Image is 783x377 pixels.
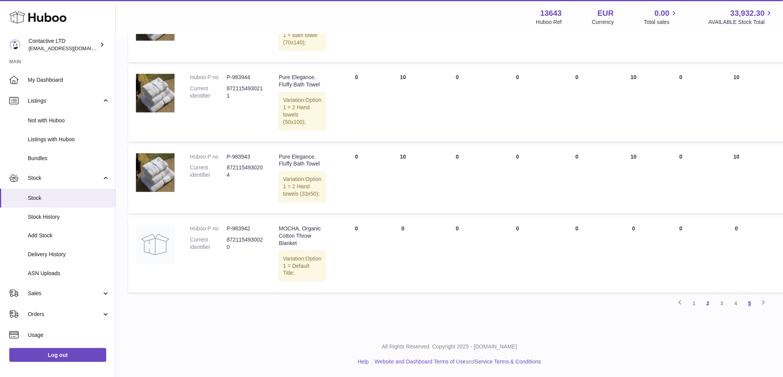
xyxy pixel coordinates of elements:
dd: P-983942 [227,225,263,232]
a: 4 [729,296,743,310]
td: 10 [702,145,771,213]
span: Option 1 = Bath towel (70x140); [283,25,321,46]
a: 2 [701,296,715,310]
span: My Dashboard [28,76,110,84]
span: Orders [28,311,102,318]
span: 33,932.30 [730,8,765,19]
td: 10 [380,66,426,141]
td: 0 [660,66,702,141]
div: Contactive LTD [29,37,98,52]
span: Option 1 = 2 Hand towels (50x100); [283,97,321,125]
dt: Current identifier [190,236,227,251]
span: Add Stock [28,232,110,239]
span: Listings with Huboo [28,136,110,143]
a: Help [358,358,369,365]
dd: 8721154930211 [227,85,263,100]
dd: P-983943 [227,153,263,161]
span: Option 1 = Default Title; [283,255,321,276]
dd: 8721154930204 [227,164,263,179]
span: 0 [576,225,579,232]
td: 0 [660,145,702,213]
div: Variation: [279,171,326,202]
td: 0 [333,217,380,292]
div: Variation: [279,92,326,130]
img: product image [136,225,175,264]
td: 10 [608,66,660,141]
div: Currency [592,19,614,26]
dt: Current identifier [190,85,227,100]
td: 0 [489,66,547,141]
span: ASN Uploads [28,270,110,277]
span: 0 [576,154,579,160]
dt: Current identifier [190,164,227,179]
dt: Huboo P no [190,225,227,232]
span: Listings [28,97,102,105]
p: All Rights Reserved. Copyright 2025 - [DOMAIN_NAME] [122,343,777,350]
span: Usage [28,331,110,339]
td: 0 [489,145,547,213]
td: 0 [608,217,660,292]
span: Stock [28,194,110,202]
dd: 8721154930020 [227,236,263,251]
td: 0 [426,66,489,141]
span: 0 [576,74,579,80]
td: 0 [489,217,547,292]
a: 1 [687,296,701,310]
div: Pure Elegance. Fluffy Bath Towel [279,74,326,88]
strong: EUR [598,8,614,19]
td: 10 [380,145,426,213]
span: Sales [28,290,102,297]
td: 0 [426,145,489,213]
td: 10 [702,66,771,141]
dt: Huboo P no [190,74,227,81]
td: 0 [660,217,702,292]
span: Stock History [28,213,110,221]
img: soul@SOWLhome.com [9,39,21,51]
span: Not with Huboo [28,117,110,124]
span: [EMAIL_ADDRESS][DOMAIN_NAME] [29,45,114,51]
td: 0 [426,217,489,292]
dd: P-983944 [227,74,263,81]
span: Option 1 = 2 Hand towels (33x50); [283,176,321,197]
a: 0.00 Total sales [644,8,678,26]
span: Bundles [28,155,110,162]
span: Total sales [644,19,678,26]
div: MOCHA. Organic Cotton Throw Blanket [279,225,326,247]
td: 10 [608,145,660,213]
a: Service Terms & Conditions [475,358,541,365]
td: 0 [380,217,426,292]
img: product image [136,153,175,192]
span: AVAILABLE Stock Total [708,19,774,26]
a: Website and Dashboard Terms of Use [375,358,466,365]
dt: Huboo P no [190,153,227,161]
a: 33,932.30 AVAILABLE Stock Total [708,8,774,26]
li: and [372,358,541,365]
td: 0 [333,66,380,141]
td: 0 [702,217,771,292]
div: Variation: [279,251,326,281]
span: 0.00 [655,8,670,19]
a: 5 [743,296,757,310]
a: Log out [9,348,106,362]
div: Huboo Ref [536,19,562,26]
a: 3 [715,296,729,310]
div: Pure Elegance. Fluffy Bath Towel [279,153,326,168]
img: product image [136,74,175,112]
span: Delivery History [28,251,110,258]
div: Variation: [279,20,326,51]
td: 0 [333,145,380,213]
span: Stock [28,174,102,182]
strong: 13643 [540,8,562,19]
